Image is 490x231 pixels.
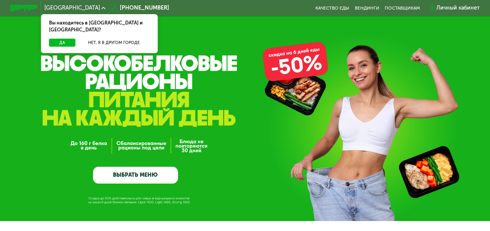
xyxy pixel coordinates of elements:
div: поставщикам [385,5,420,11]
button: Да [49,39,75,47]
span: [GEOGRAPHIC_DATA] [44,5,100,11]
div: Личный кабинет [436,4,480,12]
button: Нет, я в другом городе [78,39,150,47]
a: Качество еды [315,5,349,11]
div: Вы находитесь в [GEOGRAPHIC_DATA] и [GEOGRAPHIC_DATA]? [41,14,158,39]
a: Вендинги [355,5,379,11]
a: [PHONE_NUMBER] [109,4,169,12]
a: ВЫБРАТЬ МЕНЮ [93,167,178,184]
